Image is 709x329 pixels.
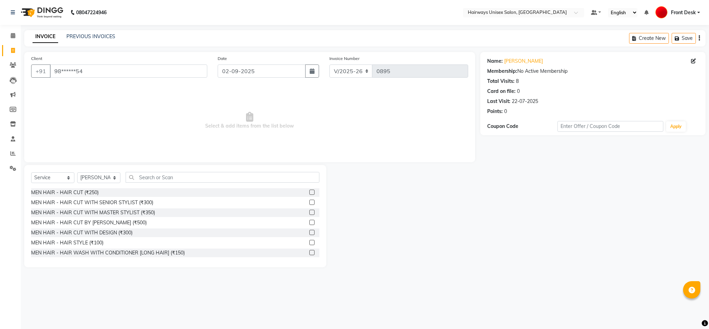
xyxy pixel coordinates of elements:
[487,88,516,95] div: Card on file:
[31,229,133,236] div: MEN HAIR - HAIR CUT WITH DESIGN (₹300)
[66,33,115,40] a: PREVIOUS INVOICES
[31,199,153,206] div: MEN HAIR - HAIR CUT WITH SENIOR STYLIST (₹300)
[31,55,42,62] label: Client
[18,3,65,22] img: logo
[557,121,663,132] input: Enter Offer / Coupon Code
[487,108,503,115] div: Points:
[31,219,147,226] div: MEN HAIR - HAIR CUT BY [PERSON_NAME] (₹500)
[487,68,517,75] div: Membership:
[218,55,227,62] label: Date
[31,239,103,246] div: MEN HAIR - HAIR STYLE (₹100)
[329,55,360,62] label: Invoice Number
[31,189,99,196] div: MEN HAIR - HAIR CUT (₹250)
[50,64,207,78] input: Search by Name/Mobile/Email/Code
[487,58,503,65] div: Name:
[671,9,696,16] span: Front Desk
[655,6,667,18] img: Front Desk
[487,78,515,85] div: Total Visits:
[76,3,107,22] b: 08047224946
[680,301,702,322] iframe: chat widget
[504,58,543,65] a: [PERSON_NAME]
[31,64,51,78] button: +91
[512,98,538,105] div: 22-07-2025
[487,98,510,105] div: Last Visit:
[33,31,58,43] a: INVOICE
[126,172,319,183] input: Search or Scan
[516,78,519,85] div: 8
[31,249,185,257] div: MEN HAIR - HAIR WASH WITH CONDITIONER [LONG HAIR] (₹150)
[487,123,558,130] div: Coupon Code
[31,209,155,216] div: MEN HAIR - HAIR CUT WITH MASTER STYLIST (₹350)
[517,88,520,95] div: 0
[504,108,507,115] div: 0
[31,86,468,155] span: Select & add items from the list below
[487,68,699,75] div: No Active Membership
[629,33,669,44] button: Create New
[672,33,696,44] button: Save
[666,121,686,132] button: Apply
